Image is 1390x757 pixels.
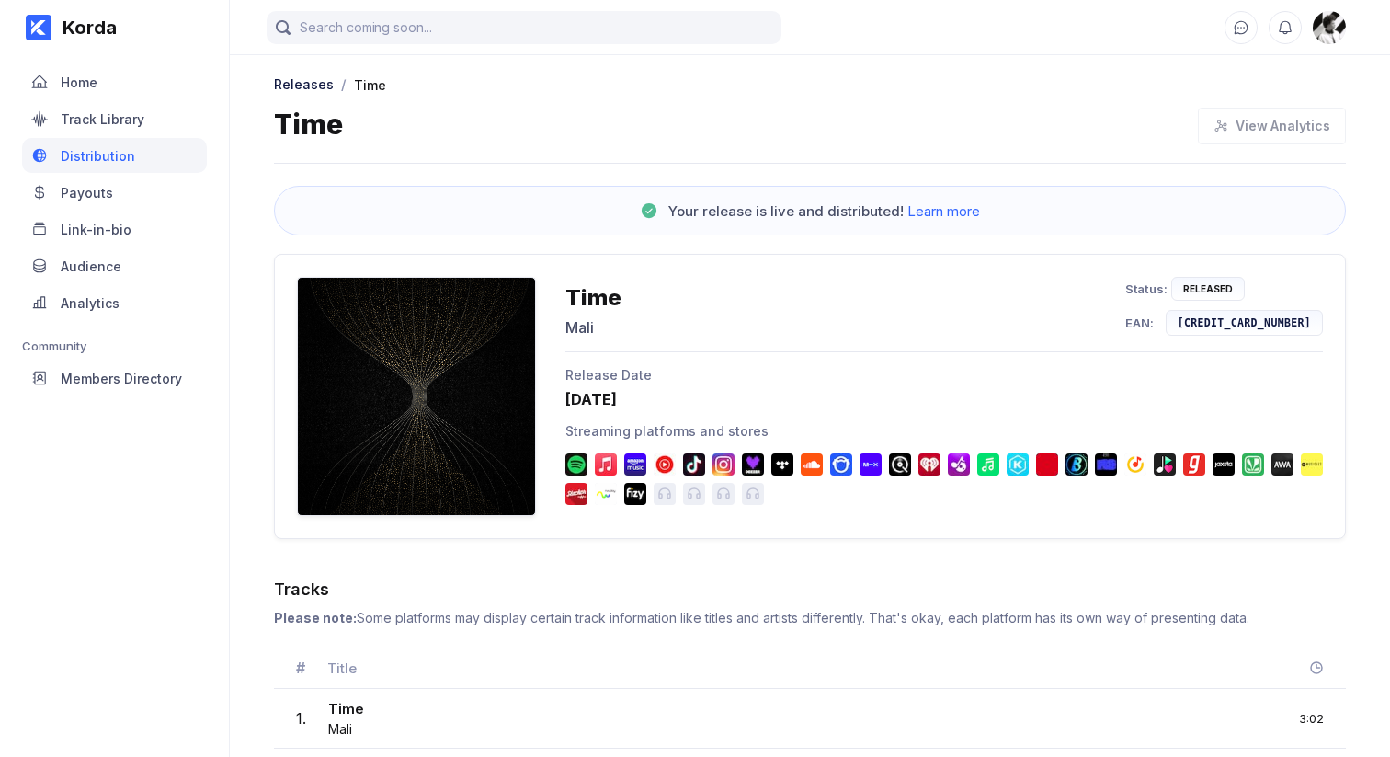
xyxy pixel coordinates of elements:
img: Deezer [742,453,764,476]
img: 160x160 [1313,11,1346,44]
div: [CREDIT_CARD_NUMBER] [1178,316,1311,329]
div: Title [327,660,1269,677]
img: Turkcell Fizy [624,483,646,505]
img: iHeartRadio [918,453,940,476]
a: Home [22,64,207,101]
img: Napster [830,453,852,476]
img: KKBOX [1007,453,1029,476]
div: Mali [565,318,621,337]
div: Time [565,284,621,311]
div: Audience [61,258,121,274]
div: Status: [1125,281,1168,296]
img: Line Music [977,453,999,476]
b: Please note: [274,610,357,625]
div: Time [328,700,364,721]
div: / [341,75,347,93]
img: MusicJet [1301,453,1323,476]
div: Distribution [61,148,135,164]
img: NetEase Cloud Music [1036,453,1058,476]
img: Nuuday [595,483,617,505]
div: Analytics [61,295,120,311]
div: # [296,659,305,677]
div: Mali McCalla [1313,11,1346,44]
div: Link-in-bio [61,222,131,237]
a: Audience [22,248,207,285]
img: Gaana [1183,453,1205,476]
img: Slacker [565,483,587,505]
div: Releases [274,76,334,92]
img: SoundCloud Go [801,453,823,476]
img: MixCloud [860,453,882,476]
img: TikTok [683,453,705,476]
div: Release Date [565,367,1323,383]
img: YouTube Music [654,453,676,476]
img: Anghami [948,453,970,476]
a: Distribution [22,138,207,175]
div: [DATE] [565,390,1323,408]
div: Members Directory [61,371,182,386]
img: Apple Music [595,453,617,476]
a: Members Directory [22,361,207,397]
img: Spotify [565,453,587,476]
img: Transsnet Boomplay [1065,453,1088,476]
a: Releases [274,75,334,92]
img: Qobuz [889,453,911,476]
img: Yandex Music [1124,453,1146,476]
img: Facebook [712,453,735,476]
div: Some platforms may display certain track information like titles and artists differently. That's ... [274,610,1346,625]
img: JioSaavn [1242,453,1264,476]
img: Amazon [624,453,646,476]
div: Your release is live and distributed! [668,202,980,220]
div: EAN: [1125,315,1155,330]
a: Track Library [22,101,207,138]
input: Search coming soon... [267,11,781,44]
a: Payouts [22,175,207,212]
img: Jaxsta [1213,453,1235,476]
a: Analytics [22,285,207,322]
div: Released [1183,283,1233,294]
div: 3:02 [1299,711,1324,726]
div: Home [61,75,97,90]
div: Time [354,77,386,93]
div: Track Library [61,111,144,127]
div: 1 . [296,709,306,728]
div: Time [274,108,343,144]
a: Link-in-bio [22,212,207,248]
div: Payouts [61,185,113,201]
img: Melon [1095,453,1117,476]
div: Tracks [274,579,1346,599]
span: Mali [328,721,352,737]
img: Tidal [771,453,793,476]
div: Community [22,338,207,353]
img: AWA [1271,453,1293,476]
div: Korda [51,17,117,39]
span: Learn more [907,202,980,220]
img: Zvooq [1154,453,1176,476]
div: Streaming platforms and stores [565,423,1323,439]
